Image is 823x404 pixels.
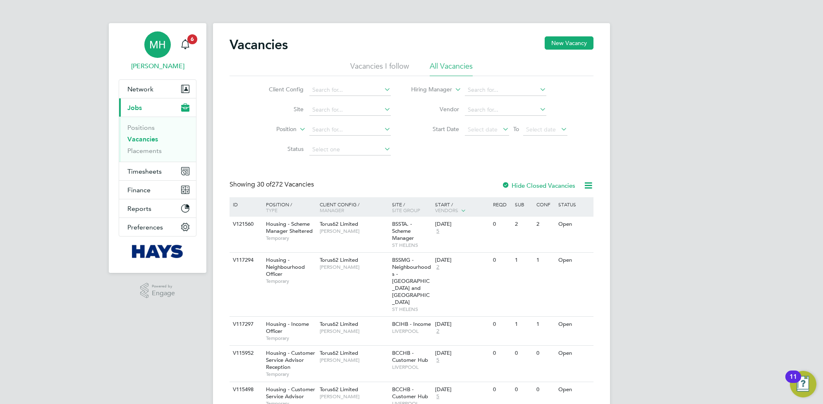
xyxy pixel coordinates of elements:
[266,371,316,378] span: Temporary
[249,125,297,134] label: Position
[392,328,431,335] span: LIVERPOOL
[392,320,431,328] span: BCIHB - Income
[231,217,260,232] div: V121560
[320,386,358,393] span: Torus62 Limited
[187,34,197,44] span: 6
[257,180,272,189] span: 30 of
[392,364,431,371] span: LIVERPOOL
[435,228,440,235] span: 5
[266,220,313,234] span: Housing - Scheme Manager Sheltered
[266,349,315,371] span: Housing - Customer Service Advisor Reception
[465,104,546,116] input: Search for...
[790,371,816,397] button: Open Resource Center, 11 new notifications
[127,147,162,155] a: Placements
[119,199,196,218] button: Reports
[256,86,304,93] label: Client Config
[491,217,512,232] div: 0
[404,86,452,94] label: Hiring Manager
[231,197,260,211] div: ID
[127,104,142,112] span: Jobs
[392,386,428,400] span: BCCHB - Customer Hub
[390,197,433,217] div: Site /
[513,197,534,211] div: Sub
[435,221,489,228] div: [DATE]
[320,220,358,227] span: Torus62 Limited
[152,290,175,297] span: Engage
[231,317,260,332] div: V117297
[119,80,196,98] button: Network
[309,124,391,136] input: Search for...
[309,104,391,116] input: Search for...
[309,144,391,155] input: Select one
[513,382,534,397] div: 0
[320,264,388,270] span: [PERSON_NAME]
[435,321,489,328] div: [DATE]
[119,61,196,71] span: Megan Hall
[350,61,409,76] li: Vacancies I follow
[266,386,315,400] span: Housing - Customer Service Advisor
[556,217,592,232] div: Open
[435,264,440,271] span: 2
[127,167,162,175] span: Timesheets
[435,357,440,364] span: 5
[127,85,153,93] span: Network
[266,256,305,277] span: Housing - Neighbourhood Officer
[140,283,175,299] a: Powered byEngage
[320,207,344,213] span: Manager
[320,349,358,356] span: Torus62 Limited
[119,31,196,71] a: MH[PERSON_NAME]
[435,207,458,213] span: Vendors
[320,328,388,335] span: [PERSON_NAME]
[257,180,314,189] span: 272 Vacancies
[392,220,414,241] span: BSSTA. - Scheme Manager
[513,317,534,332] div: 1
[127,205,151,213] span: Reports
[119,117,196,162] div: Jobs
[149,39,166,50] span: MH
[491,346,512,361] div: 0
[502,182,575,189] label: Hide Closed Vacancies
[392,306,431,313] span: ST HELENS
[231,346,260,361] div: V115952
[266,278,316,284] span: Temporary
[435,350,489,357] div: [DATE]
[320,228,388,234] span: [PERSON_NAME]
[491,253,512,268] div: 0
[231,382,260,397] div: V115498
[526,126,556,133] span: Select date
[556,253,592,268] div: Open
[534,197,556,211] div: Conf
[119,181,196,199] button: Finance
[433,197,491,218] div: Start /
[309,84,391,96] input: Search for...
[266,235,316,241] span: Temporary
[430,61,473,76] li: All Vacancies
[511,124,522,134] span: To
[556,346,592,361] div: Open
[230,36,288,53] h2: Vacancies
[119,98,196,117] button: Jobs
[556,382,592,397] div: Open
[534,253,556,268] div: 1
[534,346,556,361] div: 0
[392,256,431,305] span: BSSMG - Neighbourhoods - [GEOGRAPHIC_DATA] and [GEOGRAPHIC_DATA]
[320,357,388,363] span: [PERSON_NAME]
[392,349,428,363] span: BCCHB - Customer Hub
[392,207,420,213] span: Site Group
[256,105,304,113] label: Site
[320,393,388,400] span: [PERSON_NAME]
[127,223,163,231] span: Preferences
[152,283,175,290] span: Powered by
[260,197,318,217] div: Position /
[132,245,184,258] img: hays-logo-retina.png
[790,377,797,387] div: 11
[465,84,546,96] input: Search for...
[534,382,556,397] div: 0
[177,31,194,58] a: 6
[468,126,498,133] span: Select date
[491,317,512,332] div: 0
[411,125,459,133] label: Start Date
[320,256,358,263] span: Torus62 Limited
[545,36,593,50] button: New Vacancy
[534,217,556,232] div: 2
